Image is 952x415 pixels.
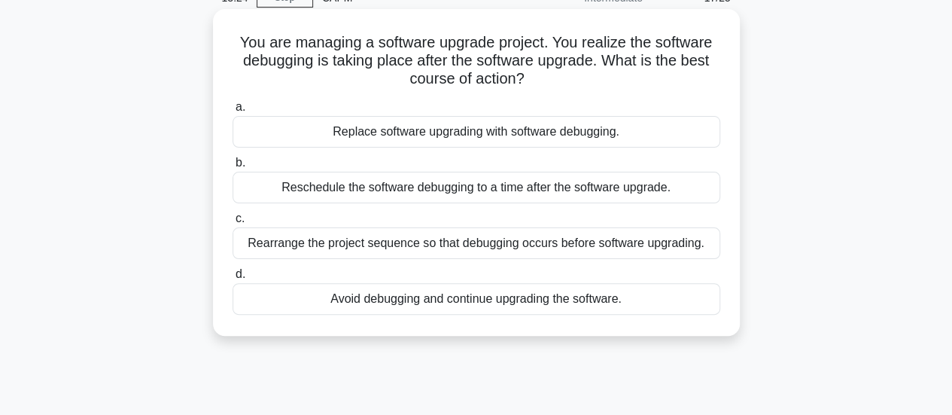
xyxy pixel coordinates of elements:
span: a. [236,100,245,113]
div: Reschedule the software debugging to a time after the software upgrade. [233,172,720,203]
span: c. [236,212,245,224]
div: Rearrange the project sequence so that debugging occurs before software upgrading. [233,227,720,259]
div: Avoid debugging and continue upgrading the software. [233,283,720,315]
span: d. [236,267,245,280]
div: Replace software upgrading with software debugging. [233,116,720,148]
span: b. [236,156,245,169]
h5: You are managing a software upgrade project. You realize the software debugging is taking place a... [231,33,722,89]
